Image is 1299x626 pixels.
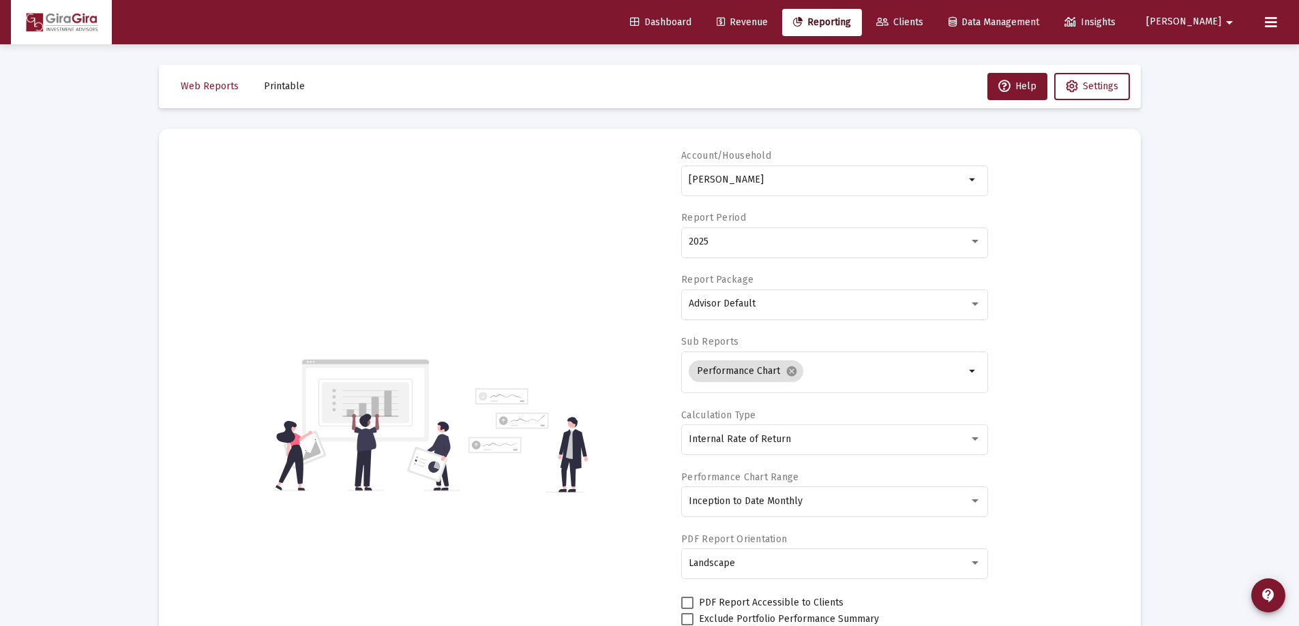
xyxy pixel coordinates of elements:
span: PDF Report Accessible to Clients [699,595,843,611]
input: Search or select an account or household [689,174,965,185]
img: reporting [273,358,460,492]
mat-icon: contact_support [1260,587,1276,604]
button: Settings [1054,73,1130,100]
mat-chip-list: Selection [689,358,965,385]
span: Insights [1064,16,1116,28]
span: Advisor Default [689,298,756,309]
span: Inception to Date Monthly [689,495,803,507]
button: Help [987,73,1047,100]
span: Web Reports [181,80,239,92]
img: reporting-alt [468,388,588,492]
mat-icon: arrow_drop_down [1221,9,1238,36]
mat-icon: arrow_drop_down [965,363,981,379]
span: Revenue [717,16,768,28]
label: Report Period [681,212,746,223]
a: Clients [865,9,934,36]
span: Data Management [949,16,1039,28]
a: Dashboard [619,9,702,36]
button: [PERSON_NAME] [1130,8,1254,35]
span: [PERSON_NAME] [1146,16,1221,28]
span: Printable [264,80,305,92]
label: Performance Chart Range [681,471,798,483]
a: Reporting [782,9,862,36]
span: Settings [1083,80,1118,92]
span: Reporting [793,16,851,28]
span: 2025 [689,236,708,247]
mat-icon: cancel [786,365,798,377]
span: Clients [876,16,923,28]
label: Account/Household [681,150,771,161]
span: Landscape [689,557,735,569]
span: Dashboard [630,16,691,28]
a: Data Management [938,9,1050,36]
a: Insights [1054,9,1126,36]
label: Report Package [681,274,753,285]
span: Internal Rate of Return [689,433,791,445]
label: Calculation Type [681,409,756,421]
span: Help [998,80,1036,92]
button: Printable [253,73,316,100]
label: PDF Report Orientation [681,533,787,545]
mat-chip: Performance Chart [689,360,803,382]
a: Revenue [706,9,779,36]
button: Web Reports [170,73,250,100]
img: Dashboard [21,9,102,36]
mat-icon: arrow_drop_down [965,172,981,188]
label: Sub Reports [681,336,738,347]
